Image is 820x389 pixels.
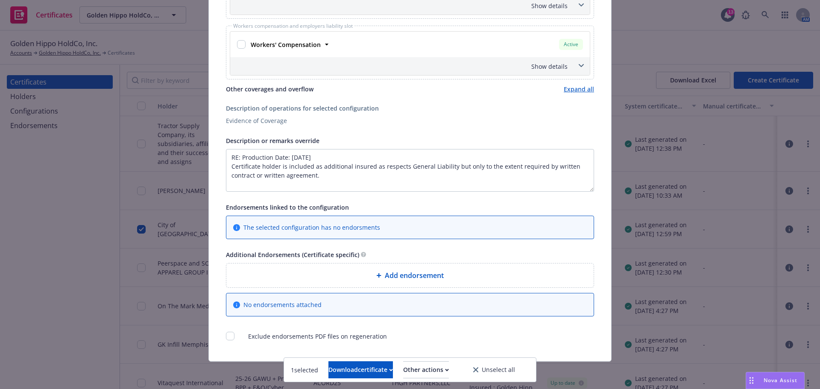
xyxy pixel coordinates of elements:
[231,23,354,29] span: Workers compensation and employers liability slot
[243,300,322,309] span: No endorsements attached
[226,263,594,288] div: Add endorsement
[746,372,757,389] div: Drag to move
[291,366,318,374] span: 1 selected
[243,223,380,232] span: The selected configuration has no endorsments
[403,362,449,378] div: Other actions
[248,332,387,341] span: Exclude endorsements PDF files on regeneration
[226,137,319,145] span: Description or remarks override
[403,361,449,378] button: Other actions
[764,377,797,384] span: Nova Assist
[459,361,529,378] button: Unselect all
[226,116,594,125] div: Evidence of Coverage
[251,41,321,49] strong: Workers' Compensation
[564,85,594,94] a: Expand all
[328,361,393,378] button: Downloadcertificate
[328,362,393,378] div: Download certificate
[226,149,594,192] textarea: Input description
[232,1,568,10] div: Show details
[482,367,515,373] span: Unselect all
[226,85,313,94] span: Other coverages and overflow
[226,203,349,211] span: Endorsements linked to the configuration
[232,62,568,71] div: Show details
[226,104,594,113] div: Description of operations for selected configuration
[226,251,359,259] span: Additional Endorsements (Certificate specific)
[230,57,590,75] div: Show details
[385,270,444,281] span: Add endorsement
[562,41,580,48] span: Active
[746,372,805,389] button: Nova Assist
